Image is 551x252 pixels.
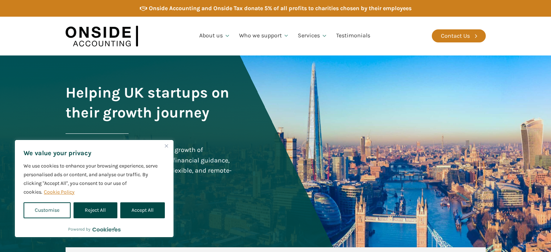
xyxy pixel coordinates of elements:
a: Who we support [235,24,294,48]
div: Powered by [68,226,121,233]
button: Close [162,141,171,150]
p: We value your privacy [24,149,165,157]
img: Close [165,144,168,148]
h1: Helping UK startups on their growth journey [66,83,234,123]
p: We use cookies to enhance your browsing experience, serve personalised ads or content, and analys... [24,162,165,197]
a: Services [293,24,332,48]
img: Onside Accounting [66,22,138,50]
div: Contact Us [441,31,470,41]
button: Accept All [120,202,165,218]
a: Contact Us [432,29,486,42]
a: Cookie Policy [43,189,75,195]
div: We value your privacy [14,140,174,237]
a: Testimonials [332,24,375,48]
a: Visit CookieYes website [92,227,121,232]
div: Onside Accounting and Onside Tax donate 5% of all profits to charities chosen by their employees [149,4,412,13]
button: Reject All [74,202,117,218]
a: About us [195,24,235,48]
button: Customise [24,202,71,218]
